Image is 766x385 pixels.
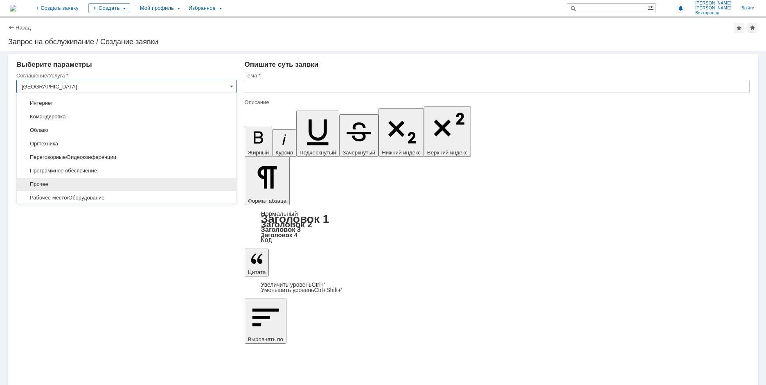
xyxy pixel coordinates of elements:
[382,149,421,156] span: Нижний индекс
[647,4,656,11] span: Расширенный поиск
[261,213,329,225] a: Заголовок 1
[22,181,231,188] span: Прочее
[748,23,757,33] div: Сделать домашней страницей
[22,100,231,106] span: Интернет
[695,6,732,11] span: [PERSON_NAME]
[272,129,296,157] button: Курсив
[245,211,750,243] div: Формат абзаца
[8,38,758,46] div: Запрос на обслуживание / Создание заявки
[248,336,283,342] span: Выровнять по
[10,5,16,11] img: logo
[245,299,286,344] button: Выровнять по
[16,73,235,78] div: Соглашение/Услуга
[245,100,748,105] div: Описание
[245,157,290,205] button: Формат абзаца
[275,149,293,156] span: Курсив
[427,149,468,156] span: Верхний индекс
[22,168,231,174] span: Программное обеспечение
[261,231,297,238] a: Заголовок 4
[261,281,325,288] a: Increase
[261,220,312,229] a: Заголовок 2
[22,127,231,134] span: Облако
[22,195,231,201] span: Рабочее место/Оборудование
[424,106,471,157] button: Верхний индекс
[245,282,750,293] div: Цитата
[88,3,130,13] div: Создать
[245,126,273,157] button: Жирный
[248,269,266,275] span: Цитата
[261,287,342,293] a: Decrease
[378,108,424,157] button: Нижний индекс
[312,281,325,288] span: Ctrl+'
[296,111,339,157] button: Подчеркнутый
[245,73,748,78] div: Тема
[261,236,272,244] a: Код
[245,61,319,68] span: Опишите суть заявки
[248,198,286,204] span: Формат абзаца
[261,226,301,233] a: Заголовок 3
[734,23,744,33] div: Добавить в избранное
[10,5,16,11] a: Перейти на домашнюю страницу
[300,149,336,156] span: Подчеркнутый
[16,25,31,31] a: Назад
[695,1,732,6] span: [PERSON_NAME]
[342,149,375,156] span: Зачеркнутый
[16,61,92,68] span: Выберите параметры
[248,149,269,156] span: Жирный
[22,113,231,120] span: Командировка
[22,140,231,147] span: Оргтехника
[245,249,269,276] button: Цитата
[22,154,231,161] span: Переговорные/Видеоконференции
[695,11,732,16] span: Викторовна
[261,210,298,217] a: Нормальный
[339,114,378,157] button: Зачеркнутый
[314,287,342,293] span: Ctrl+Shift+'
